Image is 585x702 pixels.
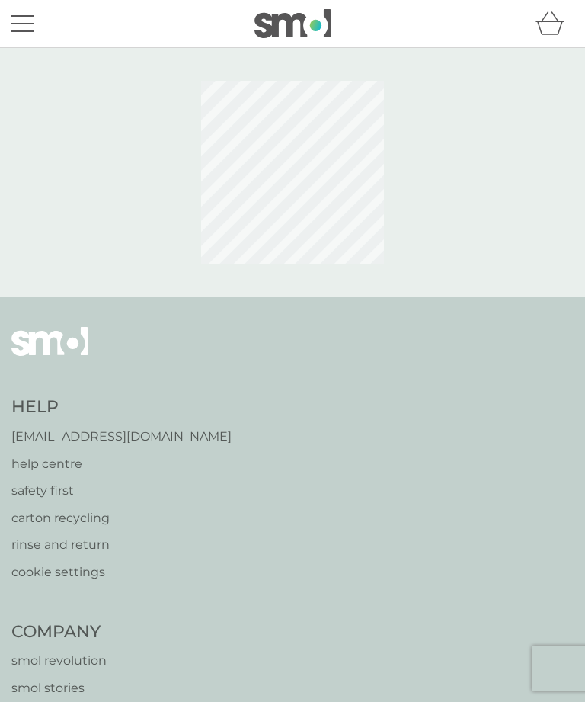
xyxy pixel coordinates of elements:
[11,535,232,555] a: rinse and return
[535,8,574,39] div: basket
[11,396,232,419] h4: Help
[11,427,232,447] a: [EMAIL_ADDRESS][DOMAIN_NAME]
[11,454,232,474] a: help centre
[11,563,232,582] a: cookie settings
[11,678,174,698] a: smol stories
[11,9,34,38] button: menu
[11,651,174,671] a: smol revolution
[11,620,174,644] h4: Company
[11,327,88,379] img: smol
[11,508,232,528] a: carton recycling
[11,481,232,501] a: safety first
[254,9,331,38] img: smol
